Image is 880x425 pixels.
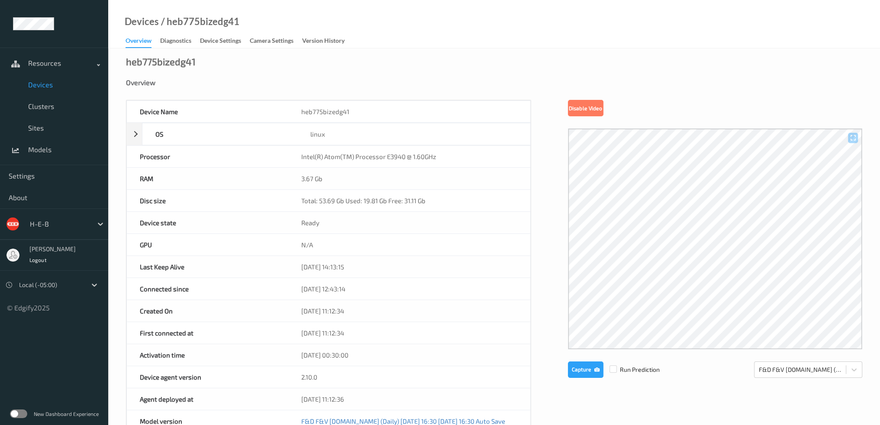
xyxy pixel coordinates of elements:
[127,146,288,167] div: Processor
[288,168,530,189] div: 3.67 Gb
[288,101,530,122] div: heb775bizedg41
[125,17,159,26] a: Devices
[127,212,288,233] div: Device state
[160,35,200,47] a: Diagnostics
[127,168,288,189] div: RAM
[288,256,530,278] div: [DATE] 14:13:15
[250,36,293,47] div: Camera Settings
[288,278,530,300] div: [DATE] 12:43:14
[127,234,288,256] div: GPU
[288,322,530,344] div: [DATE] 11:12:34
[568,361,603,378] button: Capture
[127,388,288,410] div: Agent deployed at
[127,190,288,211] div: Disc size
[301,417,505,425] a: F&D F&V [DOMAIN_NAME] (Daily) [DATE] 16:30 [DATE] 16:30 Auto Save
[126,123,531,145] div: OSlinux
[288,300,530,322] div: [DATE] 11:12:34
[127,256,288,278] div: Last Keep Alive
[302,36,345,47] div: Version History
[297,123,530,145] div: linux
[250,35,302,47] a: Camera Settings
[302,35,353,47] a: Version History
[159,17,239,26] div: / heb775bizedg41
[127,278,288,300] div: Connected since
[200,36,241,47] div: Device Settings
[126,36,152,48] div: Overview
[200,35,250,47] a: Device Settings
[127,101,288,122] div: Device Name
[127,366,288,388] div: Device agent version
[288,344,530,366] div: [DATE] 00:30:00
[603,365,660,374] span: Run Prediction
[127,344,288,366] div: Activation time
[288,190,530,211] div: Total: 53.69 Gb Used: 19.81 Gb Free: 31.11 Gb
[126,57,196,66] div: heb775bizedg41
[126,78,862,87] div: Overview
[127,300,288,322] div: Created On
[127,322,288,344] div: First connected at
[288,212,530,233] div: Ready
[288,388,530,410] div: [DATE] 11:12:36
[288,234,530,256] div: N/A
[160,36,191,47] div: Diagnostics
[568,100,603,116] button: Disable Video
[142,123,297,145] div: OS
[288,146,530,167] div: Intel(R) Atom(TM) Processor E3940 @ 1.60GHz
[288,366,530,388] div: 2.10.0
[126,35,160,48] a: Overview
